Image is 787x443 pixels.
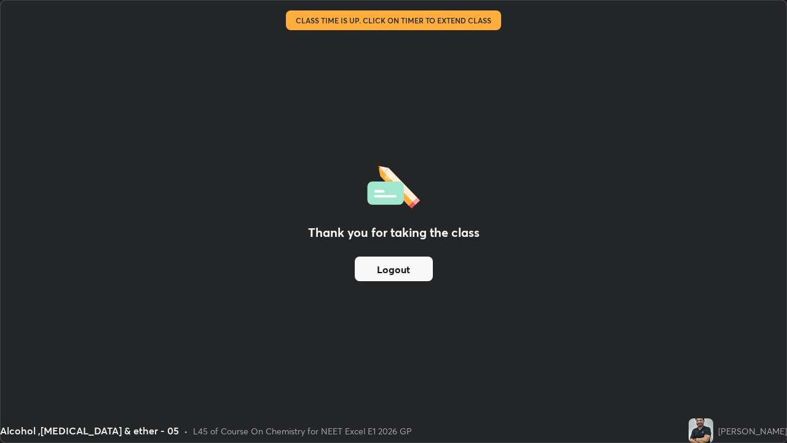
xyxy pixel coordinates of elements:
[718,425,787,437] div: [PERSON_NAME]
[689,418,713,443] img: 3a61587e9e7148d38580a6d730a923df.jpg
[308,223,480,242] h2: Thank you for taking the class
[184,425,188,437] div: •
[367,162,420,209] img: offlineFeedback.1438e8b3.svg
[193,425,412,437] div: L45 of Course On Chemistry for NEET Excel E1 2026 GP
[355,257,433,281] button: Logout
